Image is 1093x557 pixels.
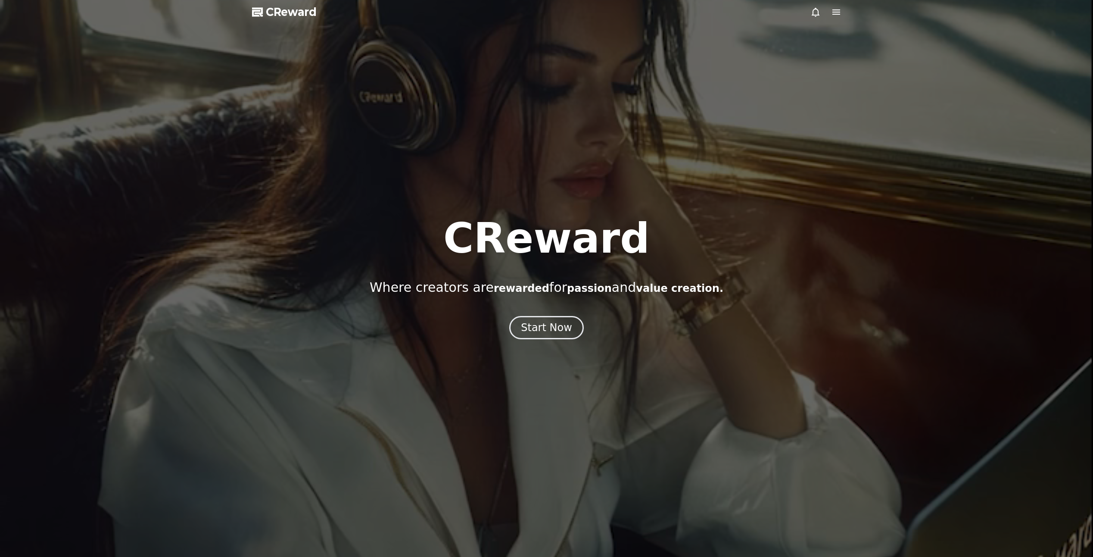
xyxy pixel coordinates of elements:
p: Where creators are for and [370,280,723,295]
span: rewarded [494,282,549,294]
h1: CReward [443,218,650,259]
span: passion [567,282,612,294]
span: CReward [266,5,317,19]
span: value creation. [636,282,723,294]
div: Start Now [521,321,572,335]
a: CReward [252,5,317,19]
button: Start Now [509,316,584,339]
a: Start Now [509,325,584,333]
